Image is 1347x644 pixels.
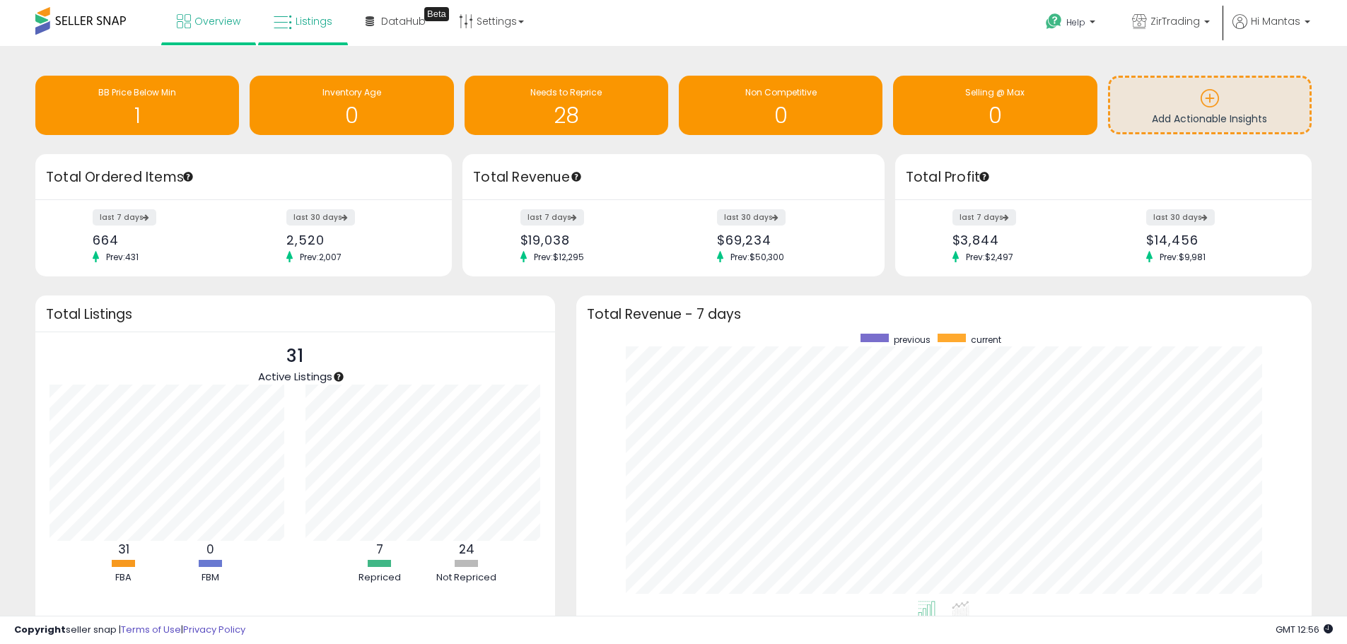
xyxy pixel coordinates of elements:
div: 2,520 [286,233,427,247]
div: $69,234 [717,233,860,247]
div: Not Repriced [424,571,509,585]
b: 24 [459,541,474,558]
h1: 0 [257,104,446,127]
div: Tooltip anchor [424,7,449,21]
i: Get Help [1045,13,1063,30]
h3: Total Revenue - 7 days [587,309,1301,320]
label: last 7 days [952,209,1016,226]
div: $19,038 [520,233,663,247]
label: last 30 days [286,209,355,226]
span: Active Listings [258,369,332,384]
h3: Total Listings [46,309,544,320]
div: $3,844 [952,233,1093,247]
div: seller snap | | [14,623,245,637]
span: 2025-09-8 12:56 GMT [1276,623,1333,636]
span: current [971,334,1001,346]
div: Repriced [337,571,422,585]
div: 664 [93,233,233,247]
h1: 0 [900,104,1090,127]
span: Prev: $50,300 [723,251,791,263]
label: last 7 days [520,209,584,226]
span: Prev: $2,497 [959,251,1020,263]
span: DataHub [381,14,426,28]
a: Privacy Policy [183,623,245,636]
span: Prev: 2,007 [293,251,349,263]
span: Inventory Age [322,86,381,98]
a: Add Actionable Insights [1110,78,1310,132]
h1: 28 [472,104,661,127]
div: FBM [168,571,253,585]
span: Non Competitive [745,86,817,98]
span: Prev: 431 [99,251,146,263]
div: Tooltip anchor [332,370,345,383]
p: 31 [258,343,332,370]
label: last 30 days [717,209,786,226]
span: ZirTrading [1150,14,1200,28]
div: Tooltip anchor [182,170,194,183]
span: Selling @ Max [965,86,1025,98]
h3: Total Ordered Items [46,168,441,187]
strong: Copyright [14,623,66,636]
label: last 30 days [1146,209,1215,226]
a: Hi Mantas [1232,14,1310,46]
b: 0 [206,541,214,558]
a: BB Price Below Min 1 [35,76,239,135]
a: Needs to Reprice 28 [465,76,668,135]
span: Prev: $9,981 [1153,251,1213,263]
h1: 1 [42,104,232,127]
span: Help [1066,16,1085,28]
h3: Total Revenue [473,168,874,187]
span: Listings [296,14,332,28]
span: Needs to Reprice [530,86,602,98]
span: BB Price Below Min [98,86,176,98]
a: Help [1034,2,1109,46]
h1: 0 [686,104,875,127]
span: Add Actionable Insights [1152,112,1267,126]
a: Terms of Use [121,623,181,636]
b: 31 [118,541,129,558]
div: Tooltip anchor [570,170,583,183]
a: Non Competitive 0 [679,76,882,135]
div: FBA [81,571,166,585]
span: Hi Mantas [1251,14,1300,28]
label: last 7 days [93,209,156,226]
a: Inventory Age 0 [250,76,453,135]
b: 7 [376,541,383,558]
span: Prev: $12,295 [527,251,591,263]
h3: Total Profit [906,168,1301,187]
span: previous [894,334,931,346]
a: Selling @ Max 0 [893,76,1097,135]
div: $14,456 [1146,233,1287,247]
div: Tooltip anchor [978,170,991,183]
span: Overview [194,14,240,28]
